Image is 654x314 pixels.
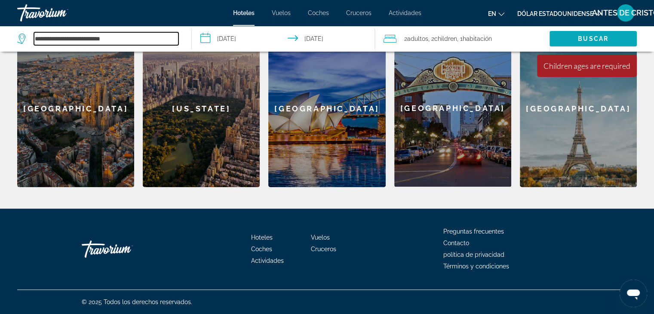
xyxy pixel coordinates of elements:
[434,35,457,42] span: Children
[620,280,647,307] iframe: Botón para iniciar la ventana de mensajería
[82,236,168,262] a: Ir a casa
[308,9,329,16] a: Coches
[488,7,504,20] button: Cambiar idioma
[143,30,260,187] div: [US_STATE]
[520,30,637,187] div: [GEOGRAPHIC_DATA]
[272,9,291,16] a: Vuelos
[346,9,372,16] a: Cruceros
[443,228,504,235] a: Preguntas frecuentes
[251,257,284,264] a: Actividades
[457,35,463,42] font: , 1
[268,30,385,187] div: [GEOGRAPHIC_DATA]
[311,246,336,252] a: Cruceros
[17,30,134,187] a: Barcelona[GEOGRAPHIC_DATA]
[251,246,272,252] a: Coches
[34,32,178,45] input: Buscar destino de hotel
[394,30,511,187] div: [GEOGRAPHIC_DATA]
[578,35,608,42] font: Buscar
[311,234,330,241] a: Vuelos
[404,35,407,42] font: 2
[407,35,428,42] font: adultos
[443,263,509,270] a: Términos y condiciones
[517,7,602,20] button: Cambiar moneda
[394,30,511,187] a: San Diego[GEOGRAPHIC_DATA]
[143,30,260,187] a: New York[US_STATE]
[82,299,192,305] font: © 2025 Todos los derechos reservados.
[543,61,630,71] div: Children ages are required
[17,30,134,187] div: [GEOGRAPHIC_DATA]
[614,4,637,22] button: Menú de usuario
[233,9,255,16] a: Hoteles
[443,251,504,258] a: política de privacidad
[520,30,637,187] a: Paris[GEOGRAPHIC_DATA]
[488,10,496,17] font: en
[17,2,103,24] a: Travorium
[251,234,273,241] a: Hoteles
[443,240,469,246] a: Contacto
[375,26,550,52] button: Travelers: 2 adults, 2 children
[463,35,492,42] font: Habitación
[389,9,421,16] a: Actividades
[268,30,385,187] a: Sydney[GEOGRAPHIC_DATA]
[550,31,637,46] button: Buscar
[192,26,375,52] button: Seleccione la fecha de entrada y salida
[517,10,593,17] font: Dólar estadounidense
[428,33,457,45] span: , 2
